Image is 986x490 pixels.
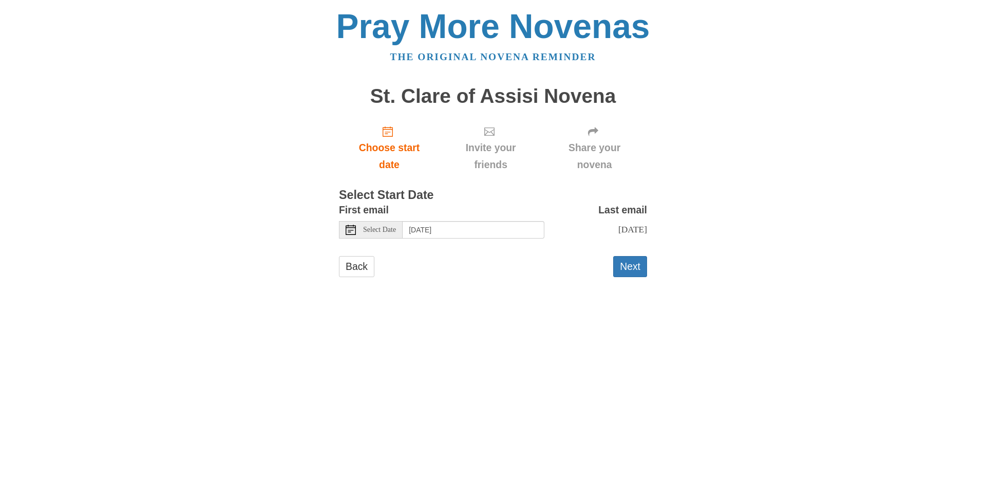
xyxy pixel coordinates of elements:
[440,117,542,178] div: Click "Next" to confirm your start date first.
[339,85,647,107] h1: St. Clare of Assisi Novena
[363,226,396,233] span: Select Date
[613,256,647,277] button: Next
[542,117,647,178] div: Click "Next" to confirm your start date first.
[598,202,647,219] label: Last email
[336,7,650,45] a: Pray More Novenas
[339,256,374,277] a: Back
[339,202,389,219] label: First email
[618,224,647,234] span: [DATE]
[339,189,647,202] h3: Select Start Date
[450,139,532,173] span: Invite your friends
[552,139,637,173] span: Share your novena
[390,51,596,62] a: The original novena reminder
[339,117,440,178] a: Choose start date
[349,139,429,173] span: Choose start date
